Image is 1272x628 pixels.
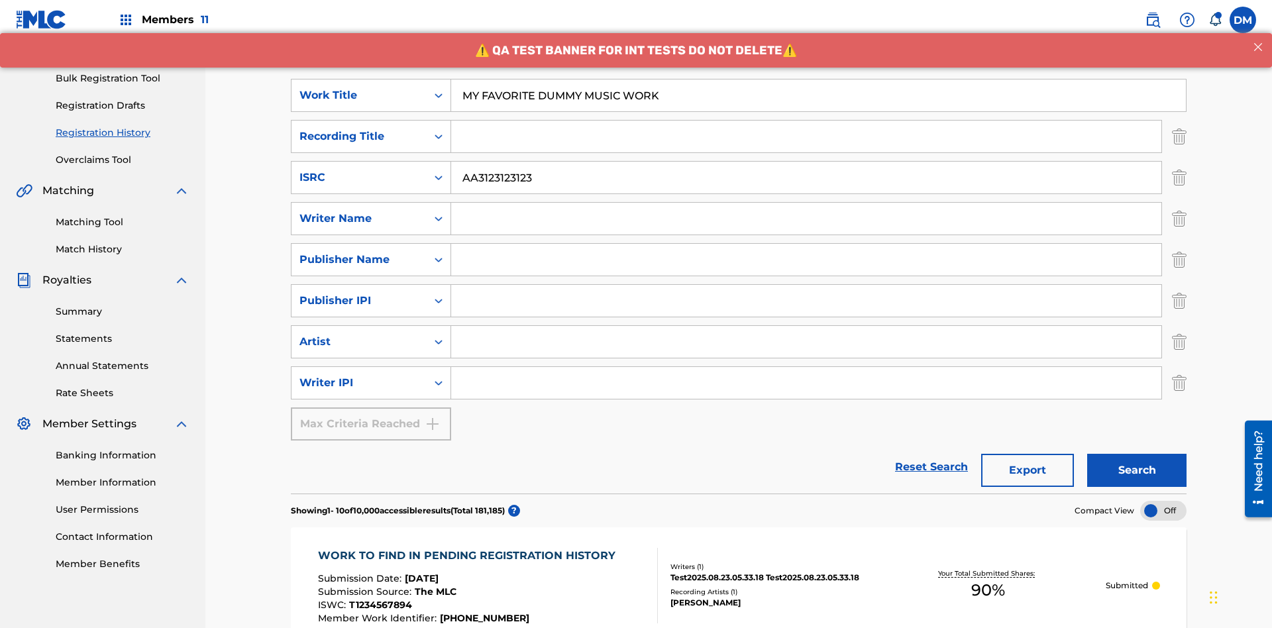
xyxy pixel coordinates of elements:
[670,597,871,609] div: [PERSON_NAME]
[299,211,419,227] div: Writer Name
[56,153,189,167] a: Overclaims Tool
[1172,243,1187,276] img: Delete Criterion
[42,183,94,199] span: Matching
[56,332,189,346] a: Statements
[56,99,189,113] a: Registration Drafts
[174,272,189,288] img: expand
[1208,13,1222,26] div: Notifications
[1087,454,1187,487] button: Search
[405,572,439,584] span: [DATE]
[1210,578,1218,617] div: Drag
[56,476,189,490] a: Member Information
[56,557,189,571] a: Member Benefits
[299,87,419,103] div: Work Title
[981,454,1074,487] button: Export
[142,12,209,27] span: Members
[42,272,91,288] span: Royalties
[888,452,975,482] a: Reset Search
[56,503,189,517] a: User Permissions
[299,170,419,185] div: ISRC
[1145,12,1161,28] img: search
[299,252,419,268] div: Publisher Name
[56,448,189,462] a: Banking Information
[118,12,134,28] img: Top Rightsholders
[1075,505,1134,517] span: Compact View
[670,562,871,572] div: Writers ( 1 )
[938,568,1038,578] p: Your Total Submitted Shares:
[42,416,136,432] span: Member Settings
[415,586,456,598] span: The MLC
[971,578,1005,602] span: 90 %
[291,79,1187,494] form: Search Form
[670,572,871,584] div: Test2025.08.23.05.33.18 Test2025.08.23.05.33.18
[1172,120,1187,153] img: Delete Criterion
[318,586,415,598] span: Submission Source :
[16,10,67,29] img: MLC Logo
[1230,7,1256,33] div: User Menu
[318,612,440,624] span: Member Work Identifier :
[291,505,505,517] p: Showing 1 - 10 of 10,000 accessible results (Total 181,185 )
[56,305,189,319] a: Summary
[475,10,797,25] span: ⚠️ QA TEST BANNER FOR INT TESTS DO NOT DELETE⚠️
[1139,7,1166,33] a: Public Search
[318,599,349,611] span: ISWC :
[174,183,189,199] img: expand
[299,129,419,144] div: Recording Title
[299,334,419,350] div: Artist
[670,587,871,597] div: Recording Artists ( 1 )
[16,272,32,288] img: Royalties
[1235,415,1272,524] iframe: Resource Center
[1174,7,1200,33] div: Help
[201,13,209,26] span: 11
[56,530,189,544] a: Contact Information
[299,293,419,309] div: Publisher IPI
[16,416,32,432] img: Member Settings
[1206,564,1272,628] iframe: Chat Widget
[16,183,32,199] img: Matching
[318,548,622,564] div: WORK TO FIND IN PENDING REGISTRATION HISTORY
[349,599,412,611] span: T1234567894
[508,505,520,517] span: ?
[1106,580,1148,592] p: Submitted
[56,215,189,229] a: Matching Tool
[56,72,189,85] a: Bulk Registration Tool
[56,386,189,400] a: Rate Sheets
[56,359,189,373] a: Annual Statements
[1179,12,1195,28] img: help
[56,242,189,256] a: Match History
[1172,325,1187,358] img: Delete Criterion
[56,126,189,140] a: Registration History
[440,612,529,624] span: [PHONE_NUMBER]
[299,375,419,391] div: Writer IPI
[1172,161,1187,194] img: Delete Criterion
[318,572,405,584] span: Submission Date :
[174,416,189,432] img: expand
[1172,202,1187,235] img: Delete Criterion
[1172,366,1187,399] img: Delete Criterion
[1172,284,1187,317] img: Delete Criterion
